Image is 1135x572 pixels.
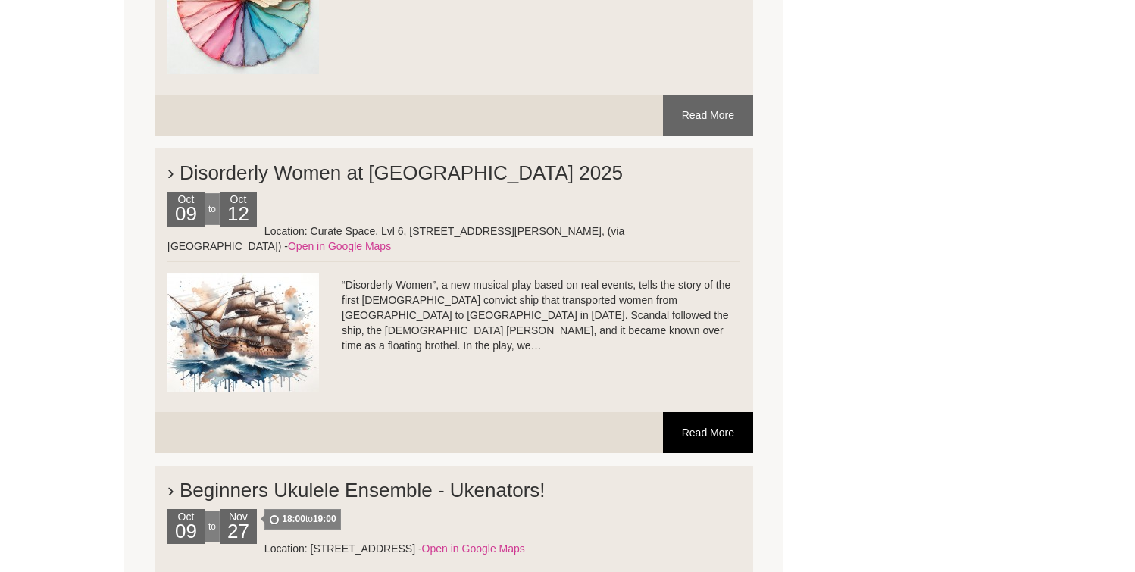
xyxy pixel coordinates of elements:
a: Read More [663,95,753,136]
div: Location: Curate Space, Lvl 6, [STREET_ADDRESS][PERSON_NAME], (via [GEOGRAPHIC_DATA]) - [167,223,740,254]
div: Oct [167,509,205,544]
div: Location: [STREET_ADDRESS] - [167,541,740,556]
h2: 09 [171,524,201,544]
a: Read More [663,412,753,453]
div: Oct [220,192,257,227]
p: “Disorderly Women”, a new musical play based on real events, tells the story of the first [DEMOGR... [167,277,740,353]
strong: 18:00 [282,514,305,524]
h2: 12 [224,207,253,227]
h2: › Disorderly Women at [GEOGRAPHIC_DATA] 2025 [167,146,740,192]
div: Nov [220,509,257,544]
h2: 27 [224,524,253,544]
div: Oct [167,192,205,227]
div: to [205,511,220,542]
a: Open in Google Maps [422,542,525,555]
span: to [264,509,341,530]
strong: 19:00 [313,514,336,524]
div: to [205,193,220,225]
h2: › Beginners Ukulele Ensemble - Ukenators! [167,464,740,509]
a: Open in Google Maps [288,240,391,252]
h2: 09 [171,207,201,227]
img: DisorderlyWomenClprtCo.jpeg [167,273,319,392]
